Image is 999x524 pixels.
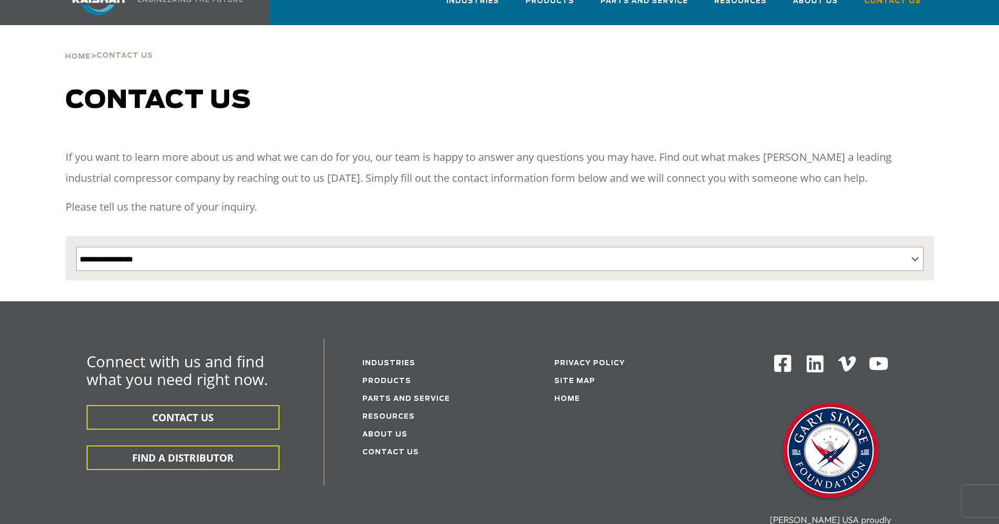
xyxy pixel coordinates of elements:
[66,88,251,113] span: Contact us
[838,356,856,372] img: Vimeo
[362,413,415,420] a: Resources
[362,378,411,385] a: Products
[805,354,825,374] img: Linkedin
[87,445,280,470] button: FIND A DISTRIBUTOR
[362,360,415,367] a: Industries
[66,147,934,189] p: If you want to learn more about us and what we can do for you, our team is happy to answer any qu...
[554,396,580,402] a: Home
[96,52,153,59] span: Contact Us
[362,431,407,438] a: About Us
[362,449,419,456] a: Contact Us
[554,378,595,385] a: Site Map
[868,354,889,374] img: Youtube
[65,25,153,65] div: >
[87,351,268,389] span: Connect with us and find what you need right now.
[65,53,91,60] span: Home
[65,51,91,61] a: Home
[554,360,625,367] a: Privacy Policy
[773,354,792,373] img: Facebook
[66,196,934,217] p: Please tell us the nature of your inquiry.
[778,399,883,504] img: Gary Sinise Foundation
[362,396,450,402] a: Parts and service
[87,405,280,430] button: CONTACT US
